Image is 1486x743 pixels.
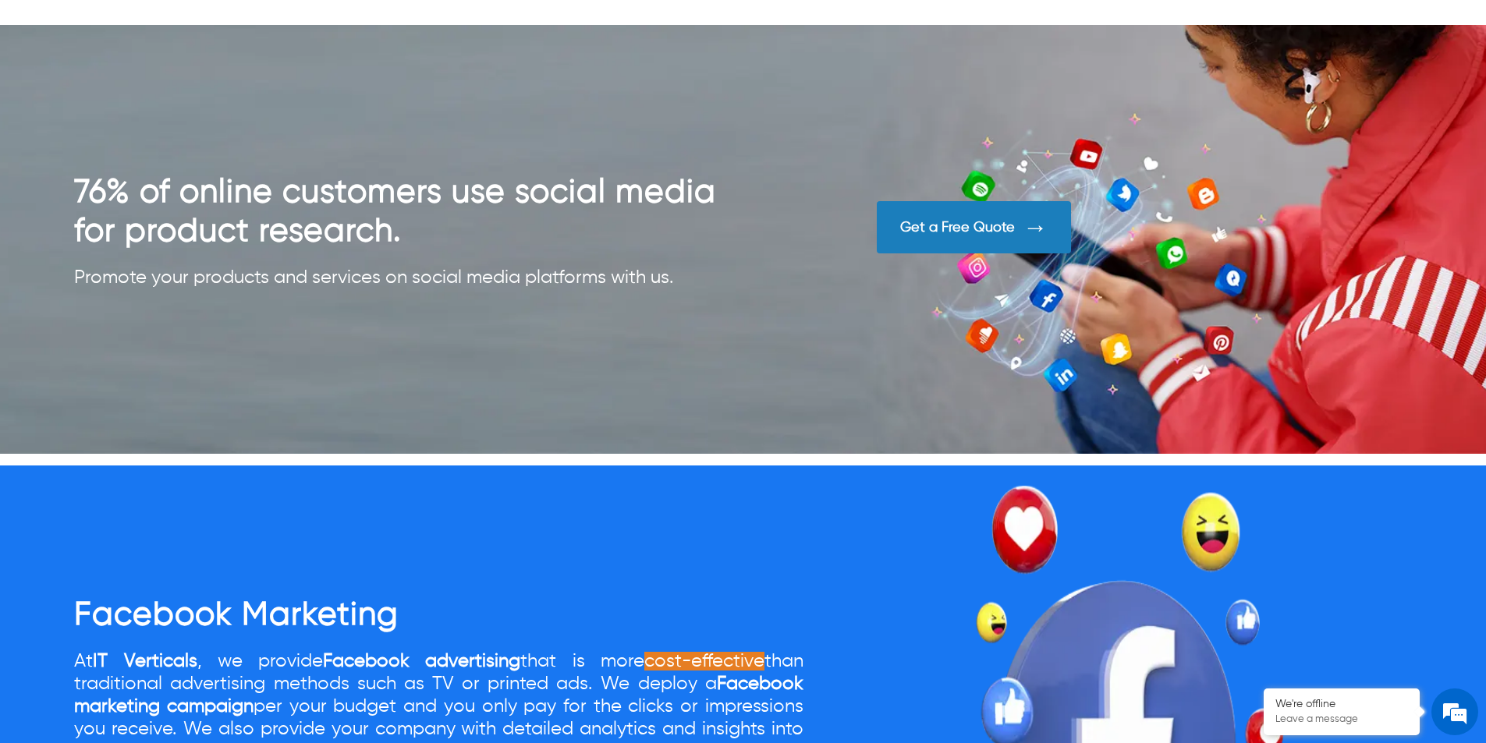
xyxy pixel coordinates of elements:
[1275,713,1408,726] p: Leave a message
[900,219,1015,236] div: Get a Free Quote
[74,267,743,289] div: Promote your products and services on social media platforms with us.
[323,652,520,670] a: Facebook advertising
[93,652,197,670] a: IT Verticals
[877,201,1412,253] a: Get a Free Quote
[644,652,764,670] span: cost-effective
[1275,698,1408,711] div: We're offline
[74,173,743,251] h2: 76% of online customers use social media for product research.
[74,599,399,632] a: Facebook Marketing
